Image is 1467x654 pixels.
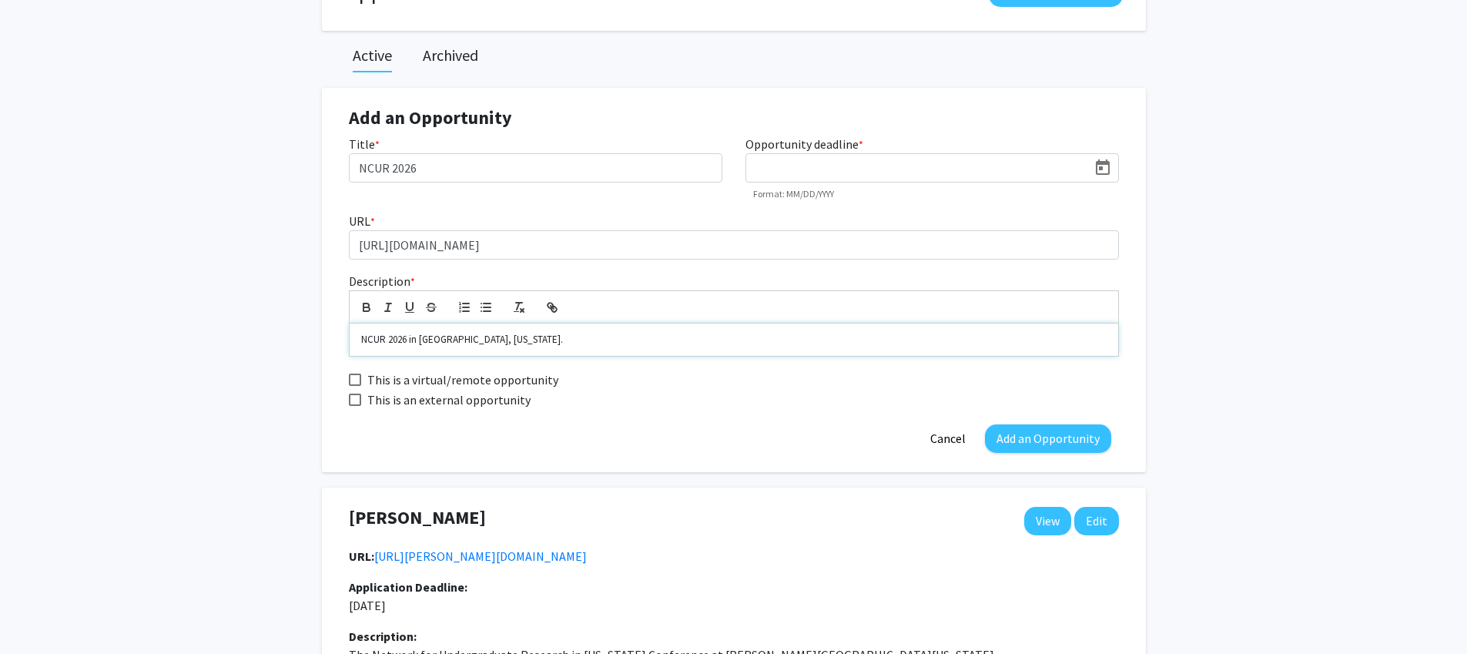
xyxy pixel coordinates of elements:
[361,333,1107,347] p: NCUR 2026 in [GEOGRAPHIC_DATA], [US_STATE].
[349,106,512,129] strong: Add an Opportunity
[349,578,656,615] p: [DATE]
[745,135,863,153] label: Opportunity deadline
[1024,507,1071,535] a: View
[349,135,380,153] label: Title
[374,548,587,564] a: Opens in a new tab
[353,46,392,65] h2: Active
[919,424,977,453] button: Cancel
[349,548,374,564] b: URL:
[349,579,467,595] b: Application Deadline:
[753,189,834,200] mat-hint: Format: MM/DD/YYYY
[367,391,531,409] span: This is an external opportunity
[1087,154,1118,182] button: Open calendar
[985,424,1111,453] button: Add an Opportunity
[349,507,486,529] h4: [PERSON_NAME]
[367,371,558,389] span: This is a virtual/remote opportunity
[349,212,375,230] label: URL
[349,627,1119,646] div: Description:
[349,272,415,290] label: Description
[1074,507,1119,535] button: Edit
[12,585,65,642] iframe: Chat
[423,46,478,65] h2: Archived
